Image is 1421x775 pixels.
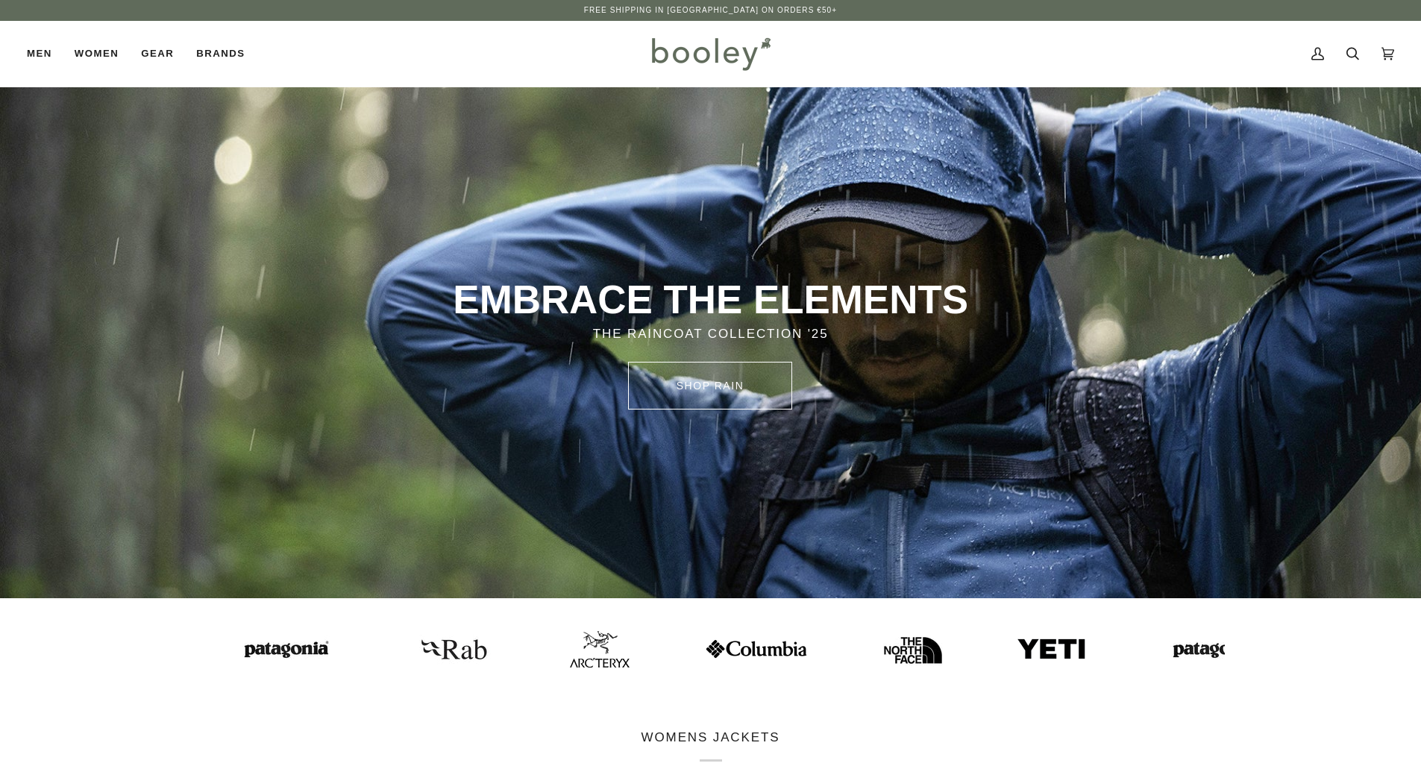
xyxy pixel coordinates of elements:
a: Women [63,21,130,87]
p: EMBRACE THE ELEMENTS [282,275,1139,324]
span: Women [75,46,119,61]
a: Gear [130,21,185,87]
p: WOMENS JACKETS [642,728,780,762]
a: Men [27,21,63,87]
span: Brands [196,46,245,61]
span: Men [27,46,52,61]
a: Brands [185,21,256,87]
span: Gear [141,46,174,61]
a: SHOP rain [628,362,792,410]
img: Booley [645,32,776,75]
p: Free Shipping in [GEOGRAPHIC_DATA] on Orders €50+ [584,4,837,16]
p: THE RAINCOAT COLLECTION '25 [282,324,1139,344]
